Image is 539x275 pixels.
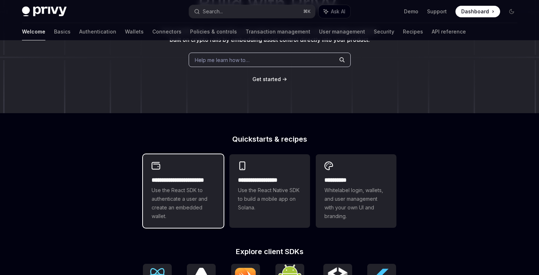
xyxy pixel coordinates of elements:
div: Search... [203,7,223,16]
a: Authentication [79,23,116,40]
a: API reference [432,23,466,40]
button: Toggle dark mode [506,6,517,17]
a: Get started [252,76,281,83]
span: Use the React SDK to authenticate a user and create an embedded wallet. [152,186,215,221]
a: User management [319,23,365,40]
a: Recipes [403,23,423,40]
span: ⌘ K [303,9,311,14]
a: **** **** **** ***Use the React Native SDK to build a mobile app on Solana. [229,154,310,228]
a: Security [374,23,394,40]
a: Connectors [152,23,181,40]
span: Ask AI [331,8,345,15]
button: Ask AI [319,5,350,18]
span: Help me learn how to… [195,56,250,64]
button: Search...⌘K [189,5,315,18]
span: Get started [252,76,281,82]
a: Support [427,8,447,15]
a: Welcome [22,23,45,40]
span: Use the React Native SDK to build a mobile app on Solana. [238,186,301,212]
span: Dashboard [461,8,489,15]
a: **** *****Whitelabel login, wallets, and user management with your own UI and branding. [316,154,396,228]
a: Policies & controls [190,23,237,40]
a: Dashboard [455,6,500,17]
h2: Explore client SDKs [143,248,396,255]
h2: Quickstarts & recipes [143,136,396,143]
a: Demo [404,8,418,15]
a: Transaction management [246,23,310,40]
a: Basics [54,23,71,40]
img: dark logo [22,6,67,17]
span: Whitelabel login, wallets, and user management with your own UI and branding. [324,186,388,221]
a: Wallets [125,23,144,40]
